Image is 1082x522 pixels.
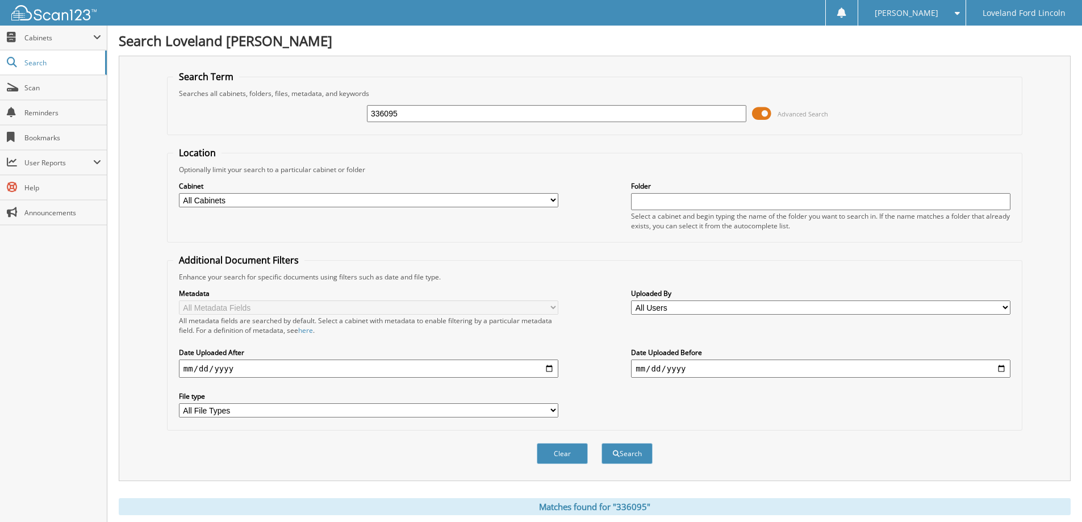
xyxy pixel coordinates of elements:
[298,325,313,335] a: here
[983,10,1066,16] span: Loveland Ford Lincoln
[537,443,588,464] button: Clear
[24,183,101,193] span: Help
[24,33,93,43] span: Cabinets
[1025,467,1082,522] iframe: Chat Widget
[173,254,304,266] legend: Additional Document Filters
[778,110,828,118] span: Advanced Search
[173,147,222,159] legend: Location
[179,289,558,298] label: Metadata
[631,348,1010,357] label: Date Uploaded Before
[173,89,1016,98] div: Searches all cabinets, folders, files, metadata, and keywords
[631,181,1010,191] label: Folder
[875,10,938,16] span: [PERSON_NAME]
[24,158,93,168] span: User Reports
[631,289,1010,298] label: Uploaded By
[119,31,1071,50] h1: Search Loveland [PERSON_NAME]
[631,211,1010,231] div: Select a cabinet and begin typing the name of the folder you want to search in. If the name match...
[631,360,1010,378] input: end
[24,133,101,143] span: Bookmarks
[173,70,239,83] legend: Search Term
[11,5,97,20] img: scan123-logo-white.svg
[179,348,558,357] label: Date Uploaded After
[24,83,101,93] span: Scan
[119,498,1071,515] div: Matches found for "336095"
[24,58,99,68] span: Search
[179,316,558,335] div: All metadata fields are searched by default. Select a cabinet with metadata to enable filtering b...
[179,391,558,401] label: File type
[179,360,558,378] input: start
[173,272,1016,282] div: Enhance your search for specific documents using filters such as date and file type.
[24,208,101,218] span: Announcements
[601,443,653,464] button: Search
[173,165,1016,174] div: Optionally limit your search to a particular cabinet or folder
[24,108,101,118] span: Reminders
[179,181,558,191] label: Cabinet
